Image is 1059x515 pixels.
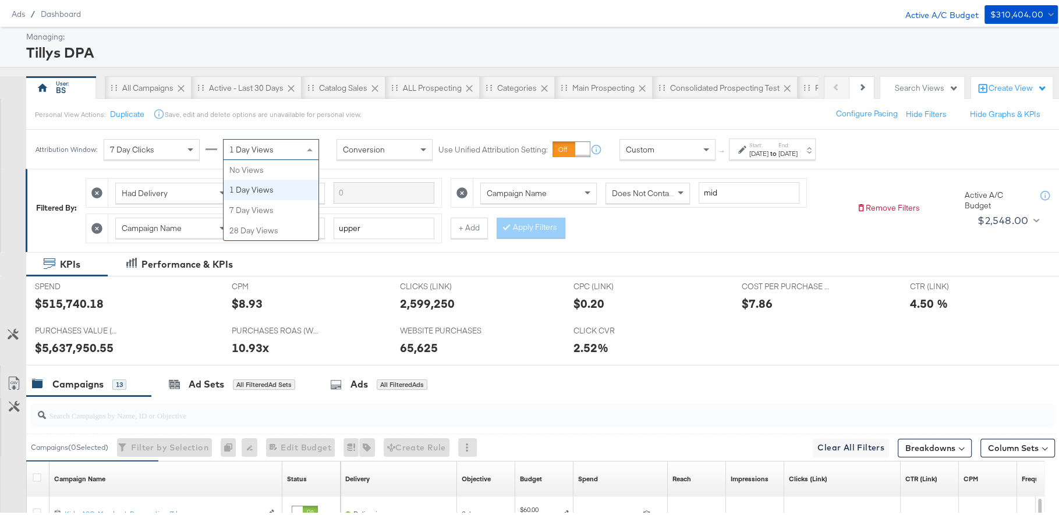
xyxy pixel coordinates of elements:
[573,323,660,334] span: CLICK CVR
[486,82,492,88] div: Drag to reorder tab
[12,7,25,16] span: Ads
[789,472,827,481] a: The number of clicks on links appearing on your ad or Page that direct people to your sites off F...
[573,279,660,290] span: CPC (LINK)
[970,106,1040,118] button: Hide Graphs & KPIs
[984,3,1058,22] button: $310,404.00
[561,82,567,88] div: Drag to reorder tab
[905,472,937,481] div: CTR (Link)
[35,323,122,334] span: PURCHASES VALUE (WEBSITE EVENTS)
[31,440,108,450] div: Campaigns ( 0 Selected)
[906,106,947,118] button: Hide Filters
[189,375,224,389] div: Ad Sets
[462,472,491,481] a: Your campaign's objective.
[813,436,889,455] button: Clear All Filters
[520,503,539,512] div: $60.00
[35,293,104,310] div: $515,740.18
[789,472,827,481] div: Clicks (Link)
[451,215,488,236] button: + Add
[400,323,487,334] span: WEBSITE PURCHASES
[26,29,1055,40] div: Managing:
[977,209,1029,227] div: $2,548.00
[46,397,961,420] input: Search Campaigns by Name, ID or Objective
[197,82,204,88] div: Drag to reorder tab
[391,82,398,88] div: Drag to reorder tab
[141,255,233,269] div: Performance & KPIs
[699,180,799,201] input: Enter a search term
[35,108,105,117] div: Personal View Actions:
[573,293,604,310] div: $0.20
[749,139,768,147] label: Start:
[964,472,978,481] a: The average cost you've paid to have 1,000 impressions of your ad.
[658,82,665,88] div: Drag to reorder tab
[803,82,810,88] div: Drag to reorder tab
[25,7,41,16] span: /
[400,337,438,354] div: 65,625
[110,106,144,118] button: Duplicate
[307,82,314,88] div: Drag to reorder tab
[345,472,370,481] a: Reflects the ability of your Ad Campaign to achieve delivery based on ad states, schedule and bud...
[221,436,242,454] div: 0
[973,209,1042,228] button: $2,548.00
[56,83,66,94] div: BS
[898,436,972,455] button: Breakdowns
[111,82,117,88] div: Drag to reorder tab
[817,438,884,453] span: Clear All Filters
[731,472,768,481] div: Impressions
[224,177,318,198] div: 1 Day Views
[893,3,979,20] div: Active A/C Budget
[438,142,548,153] label: Use Unified Attribution Setting:
[990,5,1043,20] div: $310,404.00
[1022,472,1054,481] a: The average number of times your ad was served to each person.
[122,186,168,196] span: Had Delivery
[749,147,768,156] div: [DATE]
[717,147,728,151] span: ↑
[54,472,105,481] a: Your campaign name.
[319,80,367,91] div: Catalog Sales
[497,80,537,91] div: Categories
[980,436,1055,455] button: Column Sets
[672,472,691,481] a: The number of people your ad was served to.
[989,80,1047,92] div: Create View
[232,293,263,310] div: $8.93
[573,337,608,354] div: 2.52%
[232,323,319,334] span: PURCHASES ROAS (WEBSITE EVENTS)
[1022,472,1054,481] div: Frequency
[815,80,839,91] div: Pacing
[400,293,455,310] div: 2,599,250
[520,472,542,481] a: The maximum amount you're willing to spend on your ads, on average each day or over the lifetime ...
[778,139,798,147] label: End:
[224,158,318,178] div: No Views
[350,375,368,389] div: Ads
[35,279,122,290] span: SPEND
[287,472,307,481] div: Status
[41,7,81,16] a: Dashboard
[112,377,126,388] div: 13
[224,198,318,218] div: 7 Day Views
[670,80,780,91] div: Consolidated Prospecting Test
[52,375,104,389] div: Campaigns
[224,218,318,239] div: 28 Day Views
[35,143,98,151] div: Attribution Window:
[964,472,978,481] div: CPM
[334,215,434,237] input: Enter a search term
[572,80,635,91] div: Main Prospecting
[229,142,274,152] span: 1 Day Views
[60,255,80,269] div: KPIs
[856,200,920,211] button: Remove Filters
[742,293,773,310] div: $7.86
[462,472,491,481] div: Objective
[110,142,154,152] span: 7 Day Clicks
[778,147,798,156] div: [DATE]
[828,101,906,122] button: Configure Pacing
[400,279,487,290] span: CLICKS (LINK)
[26,40,1055,60] div: Tillys DPA
[742,279,829,290] span: COST PER PURCHASE (WEBSITE EVENTS)
[345,472,370,481] div: Delivery
[232,337,269,354] div: 10.93x
[731,472,768,481] a: The number of times your ad was served. On mobile apps an ad is counted as served the first time ...
[487,186,547,196] span: Campaign Name
[612,186,675,196] span: Does Not Contain
[520,472,542,481] div: Budget
[232,279,319,290] span: CPM
[672,472,691,481] div: Reach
